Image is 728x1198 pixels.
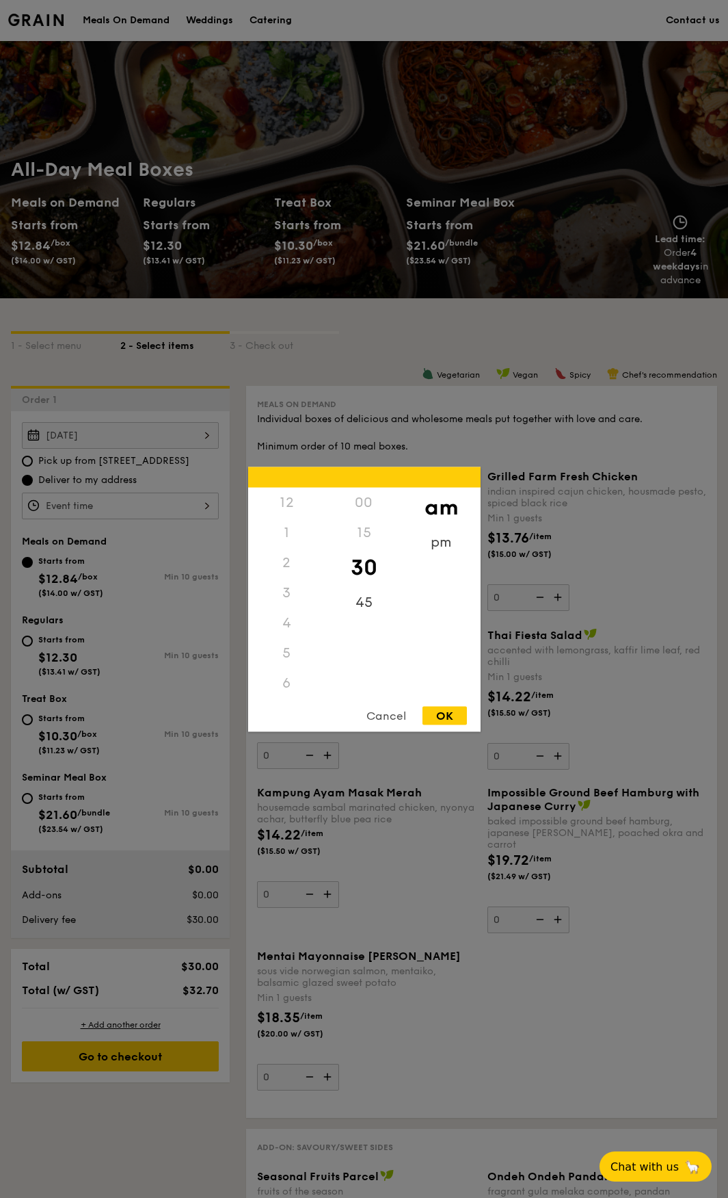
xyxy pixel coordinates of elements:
[248,638,325,668] div: 5
[248,487,325,517] div: 12
[403,527,480,557] div: pm
[599,1151,712,1182] button: Chat with us🦙
[248,608,325,638] div: 4
[248,547,325,577] div: 2
[248,668,325,698] div: 6
[248,517,325,547] div: 1
[325,547,403,587] div: 30
[684,1159,701,1175] span: 🦙
[610,1160,679,1173] span: Chat with us
[422,706,467,725] div: OK
[325,487,403,517] div: 00
[248,577,325,608] div: 3
[403,487,480,527] div: am
[325,517,403,547] div: 15
[325,587,403,617] div: 45
[353,706,420,725] div: Cancel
